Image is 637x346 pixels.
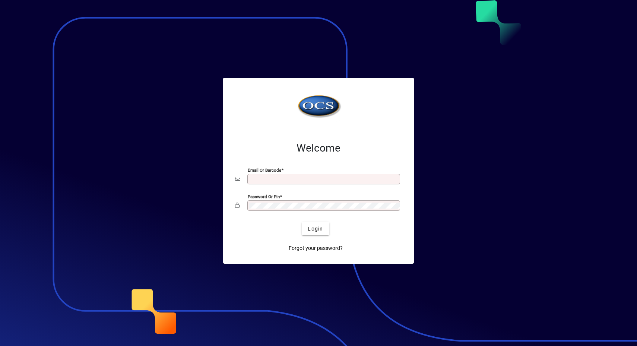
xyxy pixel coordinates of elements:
[248,194,280,199] mat-label: Password or Pin
[308,225,323,233] span: Login
[235,142,402,155] h2: Welcome
[289,244,343,252] span: Forgot your password?
[286,241,346,255] a: Forgot your password?
[302,222,329,235] button: Login
[248,168,281,173] mat-label: Email or Barcode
